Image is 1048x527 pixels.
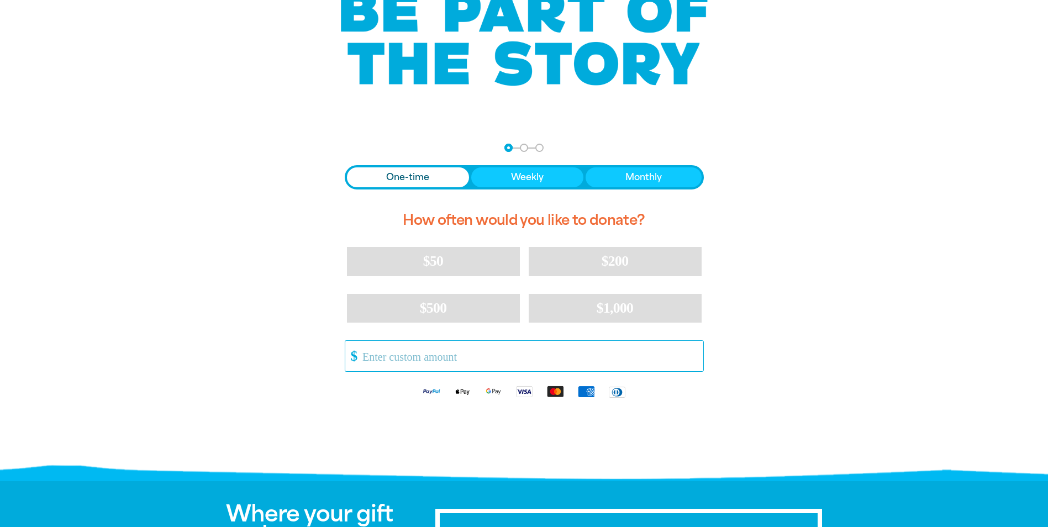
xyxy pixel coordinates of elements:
button: $50 [347,247,520,276]
img: Diners Club logo [602,386,633,398]
button: Navigate to step 2 of 3 to enter your details [520,144,528,152]
button: Monthly [586,167,702,187]
span: Weekly [511,171,544,184]
span: $500 [420,300,447,316]
button: $1,000 [529,294,702,323]
span: $ [345,344,357,368]
button: Navigate to step 1 of 3 to enter your donation amount [504,144,513,152]
h2: How often would you like to donate? [345,203,704,238]
div: Donation frequency [345,165,704,189]
span: $200 [602,253,629,269]
img: Mastercard logo [540,385,571,398]
button: Weekly [471,167,583,187]
img: Paypal logo [416,385,447,398]
span: Monthly [625,171,662,184]
div: Available payment methods [345,376,704,407]
span: One-time [386,171,429,184]
button: $200 [529,247,702,276]
img: Visa logo [509,385,540,398]
button: One-time [347,167,470,187]
span: $50 [423,253,443,269]
span: $1,000 [597,300,634,316]
input: Enter custom amount [355,341,703,371]
img: American Express logo [571,385,602,398]
img: Google Pay logo [478,385,509,398]
button: $500 [347,294,520,323]
img: Apple Pay logo [447,385,478,398]
button: Navigate to step 3 of 3 to enter your payment details [535,144,544,152]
